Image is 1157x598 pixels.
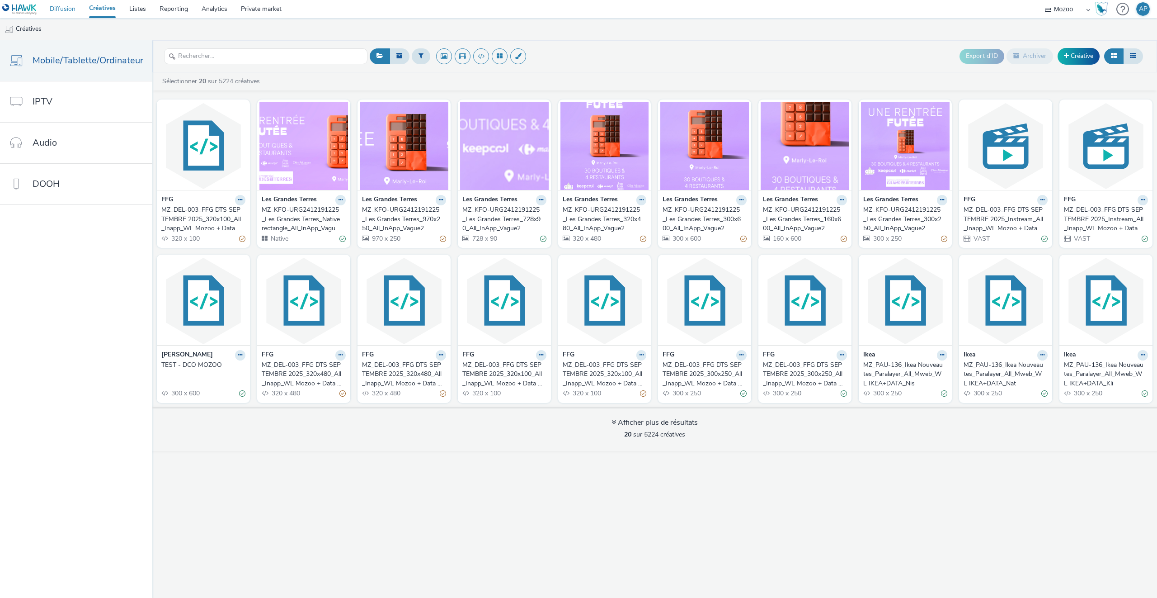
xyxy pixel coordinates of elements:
strong: FFG [262,350,273,361]
strong: Les Grandes Terres [462,195,517,205]
div: MZ_KFO-URG2412191225_Les Grandes Terres_Native rectangle_All_InApp_Vague2 [262,205,342,233]
strong: FFG [1064,195,1076,205]
div: MZ_PAU-136_Ikea Nouveautes_Paralayer_All_Mweb_WL IKEA+DATA_Kli [1064,361,1144,388]
a: MZ_KFO-URG2412191225_Les Grandes Terres_728x90_All_InApp_Vague2 [462,205,546,233]
a: TEST - DCO MOZOO [161,361,245,370]
strong: FFG [563,350,574,361]
span: 300 x 250 [772,389,801,398]
a: MZ_PAU-136_Ikea Nouveautes_Paralayer_All_Mweb_WL IKEA+DATA_Nis [863,361,947,388]
a: MZ_DEL-003_FFG DTS SEPTEMBRE 2025_320x100_All_Inapp_WL Mozoo + Data Nat [462,361,546,388]
strong: FFG [964,195,975,205]
img: MZ_KFO-URG2412191225_Les Grandes Terres_300x600_All_InApp_Vague2 visual [660,102,749,190]
div: MZ_KFO-URG2412191225_Les Grandes Terres_300x250_All_InApp_Vague2 [863,205,944,233]
div: TEST - DCO MOZOO [161,361,242,370]
span: 320 x 100 [572,389,601,398]
strong: Ikea [964,350,976,361]
a: MZ_DEL-003_FFG DTS SEPTEMBRE 2025_300x250_All_Inapp_WL Mozoo + Data Nat [663,361,747,388]
strong: Les Grandes Terres [362,195,417,205]
a: MZ_DEL-003_FFG DTS SEPTEMBRE 2025_Instream_All_Inapp_WL Mozoo + Data Golf_10 [964,205,1048,233]
div: Valide [1142,389,1148,399]
div: Valide [1041,389,1048,399]
strong: Les Grandes Terres [663,195,718,205]
span: 320 x 100 [471,389,501,398]
div: Afficher plus de résultats [611,418,698,428]
strong: Ikea [1064,350,1076,361]
strong: 20 [624,430,631,439]
a: MZ_PAU-136_Ikea Nouveautes_Paralayer_All_Mweb_WL IKEA+DATA_Nat [964,361,1048,388]
a: MZ_DEL-003_FFG DTS SEPTEMBRE 2025_320x480_All_Inapp_WL Mozoo + Data Nat [262,361,346,388]
strong: Les Grandes Terres [563,195,618,205]
img: mobile [5,25,14,34]
div: Partiellement valide [841,234,847,243]
a: MZ_KFO-URG2412191225_Les Grandes Terres_320x480_All_InApp_Vague2 [563,205,647,233]
div: Partiellement valide [740,234,747,243]
div: Valide [1142,234,1148,243]
span: DOOH [33,177,60,190]
span: 728 x 90 [471,234,497,243]
a: MZ_DEL-003_FFG DTS SEPTEMBRE 2025_Instream_All_Inapp_WL Mozoo + Data Nat_10 [1064,205,1148,233]
strong: Ikea [863,350,875,361]
div: Partiellement valide [440,234,446,243]
img: MZ_KFO-URG2412191225_Les Grandes Terres_300x250_All_InApp_Vague2 visual [861,102,950,190]
a: MZ_KFO-URG2412191225_Les Grandes Terres_Native rectangle_All_InApp_Vague2 [262,205,346,233]
strong: Les Grandes Terres [763,195,818,205]
div: MZ_KFO-URG2412191225_Les Grandes Terres_728x90_All_InApp_Vague2 [462,205,543,233]
img: Hawk Academy [1095,2,1108,16]
img: MZ_KFO-URG2412191225_Les Grandes Terres_Native rectangle_All_InApp_Vague2 visual [259,102,348,190]
span: 300 x 250 [672,389,701,398]
img: MZ_DEL-003_FFG DTS SEPTEMBRE 2025_320x100_All_Inapp_WL Mozoo + Data Nat Bis visual [159,102,248,190]
button: Grille [1104,48,1124,64]
div: MZ_DEL-003_FFG DTS SEPTEMBRE 2025_Instream_All_Inapp_WL Mozoo + Data Golf_10 [964,205,1044,233]
span: VAST [1073,234,1090,243]
a: MZ_KFO-URG2412191225_Les Grandes Terres_300x250_All_InApp_Vague2 [863,205,947,233]
img: MZ_DEL-003_FFG DTS SEPTEMBRE 2025_320x480_All_Inapp_WL Mozoo + Data Nat visual [259,257,348,345]
img: MZ_PAU-136_Ikea Nouveautes_Paralayer_All_Mweb_WL IKEA+DATA_Nat visual [961,257,1050,345]
img: MZ_DEL-003_FFG DTS SEPTEMBRE 2025_Instream_All_Inapp_WL Mozoo + Data Nat_10 visual [1062,102,1150,190]
span: Mobile/Tablette/Ordinateur [33,54,143,67]
img: MZ_DEL-003_FFG DTS SEPTEMBRE 2025_300x250_All_Inapp_WL Mozoo + Data Golf visual [761,257,849,345]
span: 300 x 600 [672,234,701,243]
a: MZ_KFO-URG2412191225_Les Grandes Terres_300x600_All_InApp_Vague2 [663,205,747,233]
div: Valide [1041,234,1048,243]
button: Archiver [1006,48,1053,64]
span: 320 x 100 [170,234,200,243]
a: Créative [1058,48,1100,64]
div: Partiellement valide [440,389,446,399]
div: Partiellement valide [640,234,646,243]
img: MZ_PAU-136_Ikea Nouveautes_Paralayer_All_Mweb_WL IKEA+DATA_Kli visual [1062,257,1150,345]
span: 320 x 480 [271,389,300,398]
img: undefined Logo [2,4,37,15]
div: MZ_DEL-003_FFG DTS SEPTEMBRE 2025_300x250_All_Inapp_WL Mozoo + Data Golf [763,361,843,388]
img: MZ_PAU-136_Ikea Nouveautes_Paralayer_All_Mweb_WL IKEA+DATA_Nis visual [861,257,950,345]
div: Valide [339,234,346,243]
img: MZ_DEL-003_FFG DTS SEPTEMBRE 2025_Instream_All_Inapp_WL Mozoo + Data Golf_10 visual [961,102,1050,190]
a: MZ_DEL-003_FFG DTS SEPTEMBRE 2025_300x250_All_Inapp_WL Mozoo + Data Golf [763,361,847,388]
div: MZ_KFO-URG2412191225_Les Grandes Terres_160x600_All_InApp_Vague2 [763,205,843,233]
div: Partiellement valide [239,234,245,243]
span: sur 5224 créatives [624,430,685,439]
span: Native [270,234,288,243]
strong: Les Grandes Terres [262,195,317,205]
div: MZ_KFO-URG2412191225_Les Grandes Terres_300x600_All_InApp_Vague2 [663,205,743,233]
span: 970 x 250 [371,234,400,243]
span: VAST [973,234,990,243]
div: Partiellement valide [941,234,947,243]
strong: Les Grandes Terres [863,195,918,205]
div: MZ_DEL-003_FFG DTS SEPTEMBRE 2025_300x250_All_Inapp_WL Mozoo + Data Nat [663,361,743,388]
span: 300 x 250 [872,234,902,243]
div: Valide [239,389,245,399]
span: 300 x 250 [1073,389,1102,398]
img: TEST - DCO MOZOO visual [159,257,248,345]
button: Liste [1123,48,1143,64]
div: Valide [740,389,747,399]
strong: FFG [763,350,775,361]
strong: FFG [362,350,374,361]
input: Rechercher... [164,48,367,64]
img: MZ_KFO-URG2412191225_Les Grandes Terres_728x90_All_InApp_Vague2 visual [460,102,549,190]
strong: 20 [199,77,206,85]
a: Hawk Academy [1095,2,1112,16]
div: MZ_DEL-003_FFG DTS SEPTEMBRE 2025_320x100_All_Inapp_WL Mozoo + Data Nat [462,361,543,388]
a: MZ_PAU-136_Ikea Nouveautes_Paralayer_All_Mweb_WL IKEA+DATA_Kli [1064,361,1148,388]
div: Valide [540,234,546,243]
div: AP [1139,2,1148,16]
